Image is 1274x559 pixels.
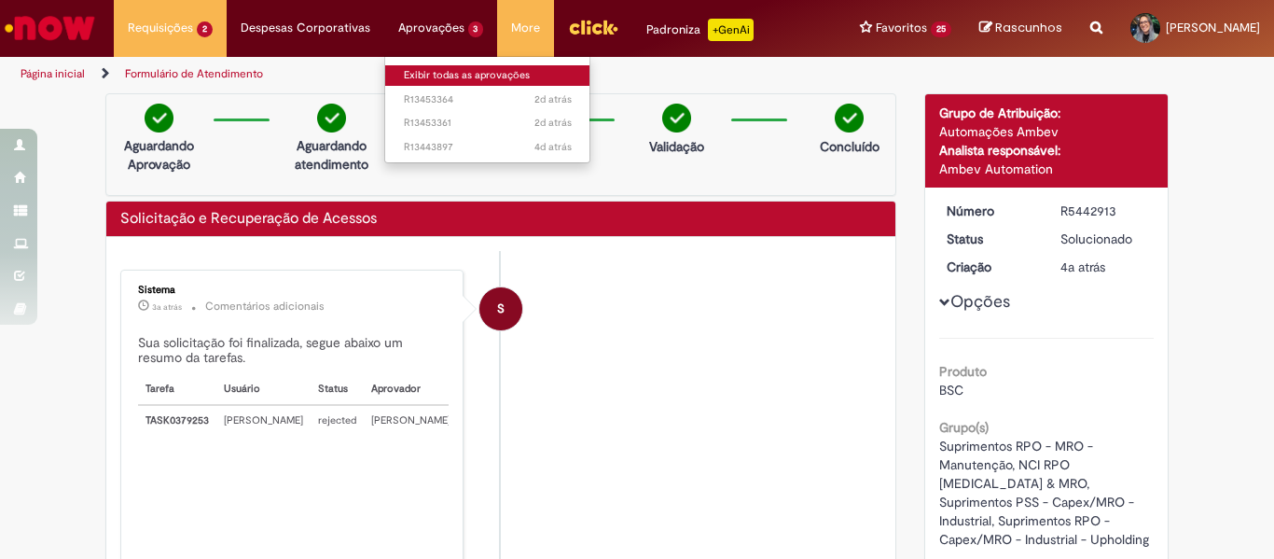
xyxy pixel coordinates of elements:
[649,137,704,156] p: Validação
[534,116,572,130] span: 2d atrás
[534,140,572,154] span: 4d atrás
[216,374,311,405] th: Usuário
[138,374,216,405] th: Tarefa
[205,299,325,314] small: Comentários adicionais
[197,21,213,37] span: 2
[876,19,927,37] span: Favoritos
[138,285,449,296] div: Sistema
[241,19,370,37] span: Despesas Corporativas
[14,57,836,91] ul: Trilhas de página
[138,336,449,365] h5: Sua solicitação foi finalizada, segue abaixo um resumo da tarefas.
[646,19,754,41] div: Padroniza
[933,258,1047,276] dt: Criação
[311,374,364,405] th: Status
[468,21,484,37] span: 3
[939,363,987,380] b: Produto
[708,19,754,41] p: +GenAi
[1060,202,1147,220] div: R5442913
[286,136,377,174] p: Aguardando atendimento
[1060,259,1105,275] time: 19/08/2021 15:56:44
[385,113,590,133] a: Aberto R13453361 :
[497,286,505,331] span: S
[995,19,1062,36] span: Rascunhos
[398,19,464,37] span: Aprovações
[404,116,572,131] span: R13453361
[128,19,193,37] span: Requisições
[939,419,989,436] b: Grupo(s)
[114,136,204,174] p: Aguardando Aprovação
[939,141,1155,160] div: Analista responsável:
[385,137,590,158] a: Aberto R13443897 :
[125,66,263,81] a: Formulário de Atendimento
[1166,20,1260,35] span: [PERSON_NAME]
[317,104,346,133] img: check-circle-green.png
[120,211,377,228] h2: Solicitação e Recuperação de Acessos Histórico de tíquete
[385,65,590,86] a: Exibir todas as aprovações
[1060,230,1147,248] div: Solucionado
[568,13,618,41] img: click_logo_yellow_360x200.png
[511,19,540,37] span: More
[534,92,572,106] span: 2d atrás
[479,287,522,330] div: System
[820,137,879,156] p: Concluído
[933,202,1047,220] dt: Número
[939,122,1155,141] div: Automações Ambev
[933,230,1047,248] dt: Status
[1060,258,1147,276] div: 19/08/2021 15:56:44
[534,92,572,106] time: 27/08/2025 15:57:18
[404,140,572,155] span: R13443897
[152,301,182,313] time: 29/03/2022 13:36:17
[939,382,963,398] span: BSC
[364,374,458,405] th: Aprovador
[835,104,864,133] img: check-circle-green.png
[2,9,98,47] img: ServiceNow
[939,160,1155,178] div: Ambev Automation
[152,301,182,313] span: 3a atrás
[979,20,1062,37] a: Rascunhos
[931,21,951,37] span: 25
[385,90,590,110] a: Aberto R13453364 :
[145,104,173,133] img: check-circle-green.png
[1060,259,1105,275] span: 4a atrás
[939,438,1149,548] span: Suprimentos RPO - MRO - Manutenção, NCI RPO [MEDICAL_DATA] & MRO, Suprimentos PSS - Capex/MRO - I...
[384,56,591,163] ul: Aprovações
[21,66,85,81] a: Página inicial
[662,104,691,133] img: check-circle-green.png
[534,140,572,154] time: 25/08/2025 11:49:51
[534,116,572,130] time: 27/08/2025 15:56:26
[404,92,572,107] span: R13453364
[939,104,1155,122] div: Grupo de Atribuição:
